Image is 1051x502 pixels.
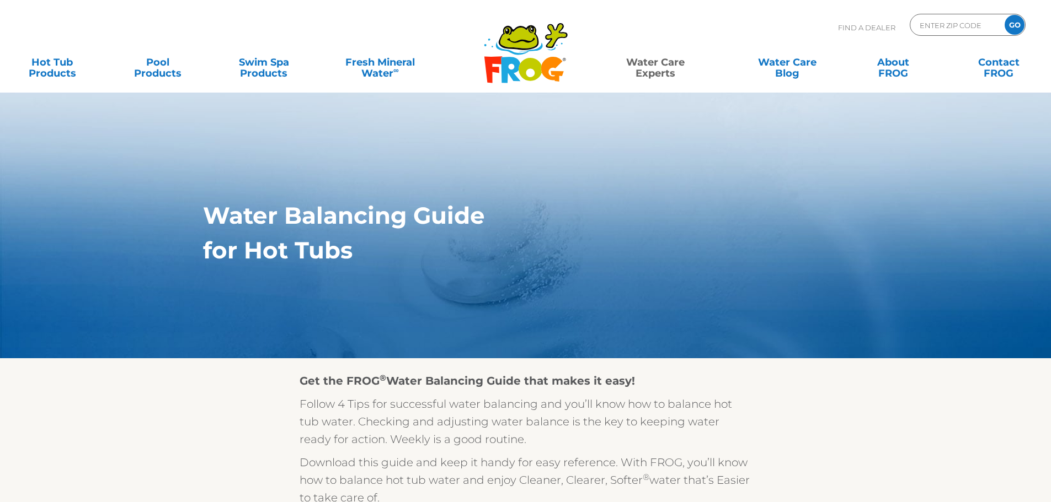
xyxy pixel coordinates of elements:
[852,51,934,73] a: AboutFROG
[117,51,199,73] a: PoolProducts
[380,373,386,383] sup: ®
[203,237,797,263] h1: for Hot Tubs
[643,472,649,482] sup: ®
[746,51,828,73] a: Water CareBlog
[393,66,399,74] sup: ∞
[223,51,305,73] a: Swim SpaProducts
[300,374,635,387] strong: Get the FROG Water Balancing Guide that makes it easy!
[203,202,797,229] h1: Water Balancing Guide
[589,51,722,73] a: Water CareExperts
[11,51,93,73] a: Hot TubProducts
[328,51,431,73] a: Fresh MineralWater∞
[838,14,895,41] p: Find A Dealer
[1005,15,1025,35] input: GO
[958,51,1040,73] a: ContactFROG
[300,395,752,448] p: Follow 4 Tips for successful water balancing and you’ll know how to balance hot tub water. Checki...
[919,17,993,33] input: Zip Code Form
